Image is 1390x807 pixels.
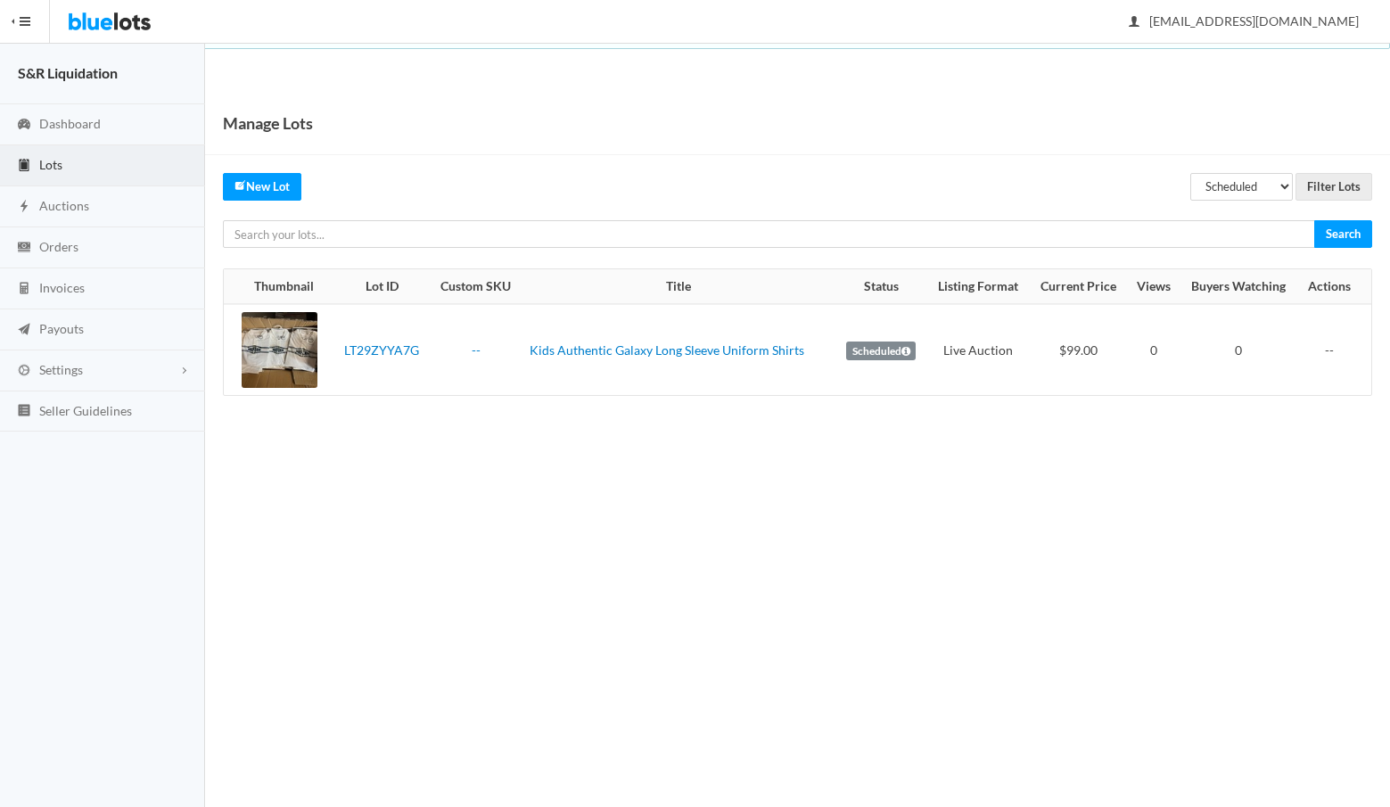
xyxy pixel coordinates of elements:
ion-icon: person [1125,14,1143,31]
th: Actions [1297,269,1371,305]
input: Filter Lots [1295,173,1372,201]
ion-icon: cash [15,240,33,257]
ion-icon: calculator [15,281,33,298]
th: Views [1127,269,1180,305]
a: LT29ZYYA7G [344,342,419,358]
span: Dashboard [39,116,101,131]
ion-icon: cog [15,363,33,380]
label: Scheduled [846,342,916,361]
td: Live Auction [926,304,1029,395]
ion-icon: paper plane [15,322,33,339]
input: Search your lots... [223,220,1315,248]
span: Lots [39,157,62,172]
th: Current Price [1030,269,1128,305]
ion-icon: create [234,179,246,191]
span: Seller Guidelines [39,403,132,418]
td: 0 [1127,304,1180,395]
input: Search [1314,220,1372,248]
ion-icon: list box [15,403,33,420]
td: -- [1297,304,1371,395]
th: Lot ID [333,269,431,305]
td: 0 [1180,304,1298,395]
th: Listing Format [926,269,1029,305]
th: Thumbnail [224,269,333,305]
span: [EMAIL_ADDRESS][DOMAIN_NAME] [1130,13,1359,29]
th: Buyers Watching [1180,269,1298,305]
th: Custom SKU [430,269,522,305]
span: Invoices [39,280,85,295]
ion-icon: speedometer [15,117,33,134]
span: Settings [39,362,83,377]
a: createNew Lot [223,173,301,201]
span: Payouts [39,321,84,336]
ion-icon: clipboard [15,158,33,175]
span: Orders [39,239,78,254]
a: Kids Authentic Galaxy Long Sleeve Uniform Shirts [530,342,804,358]
th: Status [835,269,926,305]
td: $99.00 [1030,304,1128,395]
h1: Manage Lots [223,110,313,136]
strong: S&R Liquidation [18,64,118,81]
a: -- [472,342,481,358]
ion-icon: flash [15,199,33,216]
span: Auctions [39,198,89,213]
th: Title [522,269,836,305]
